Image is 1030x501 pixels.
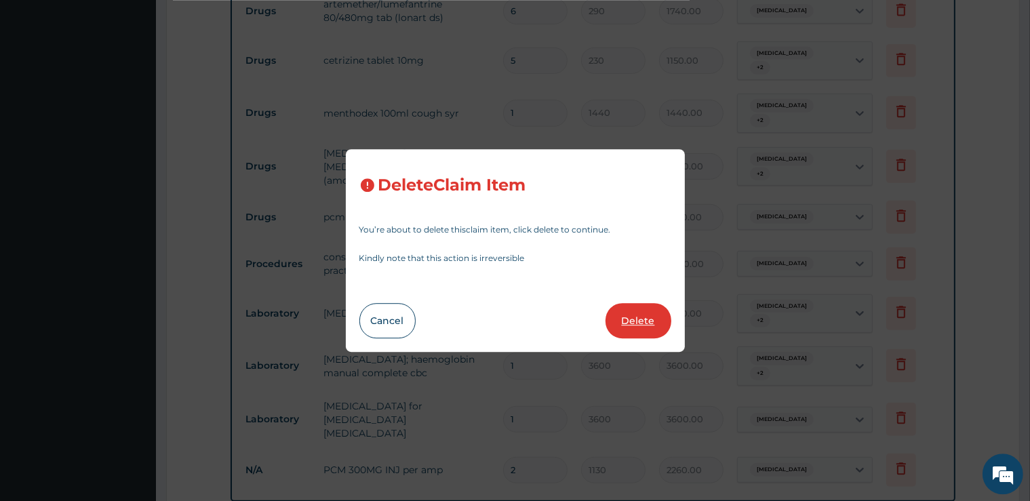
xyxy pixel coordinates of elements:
[79,159,187,296] span: We're online!
[359,226,671,234] p: You’re about to delete this claim item , click delete to continue.
[359,303,416,338] button: Cancel
[222,7,255,39] div: Minimize live chat window
[359,254,671,262] p: Kindly note that this action is irreversible
[7,346,258,394] textarea: Type your message and hit 'Enter'
[71,76,228,94] div: Chat with us now
[378,176,526,195] h3: Delete Claim Item
[606,303,671,338] button: Delete
[25,68,55,102] img: d_794563401_company_1708531726252_794563401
